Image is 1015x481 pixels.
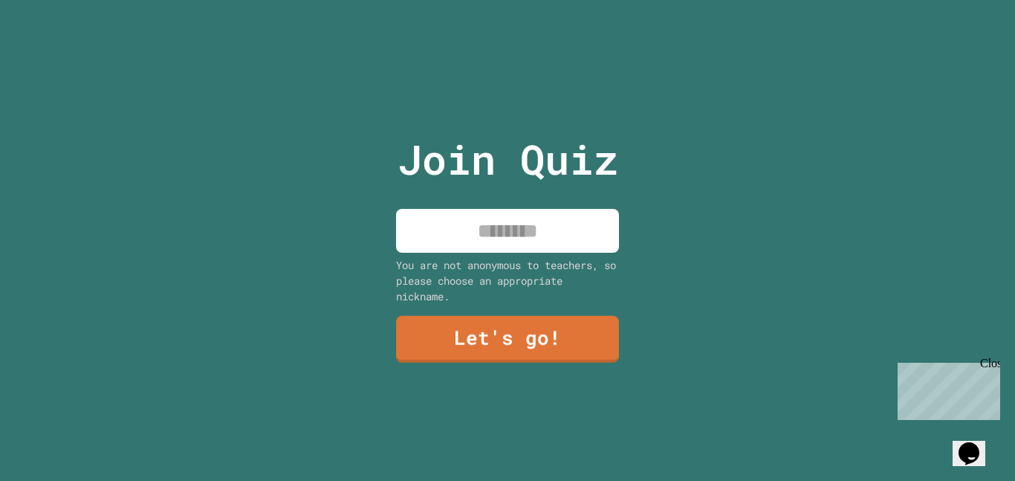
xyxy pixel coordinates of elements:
iframe: chat widget [953,422,1000,466]
iframe: chat widget [892,357,1000,420]
div: Chat with us now!Close [6,6,103,94]
p: Join Quiz [398,129,618,190]
a: Let's go! [396,316,619,363]
div: You are not anonymous to teachers, so please choose an appropriate nickname. [396,257,619,304]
